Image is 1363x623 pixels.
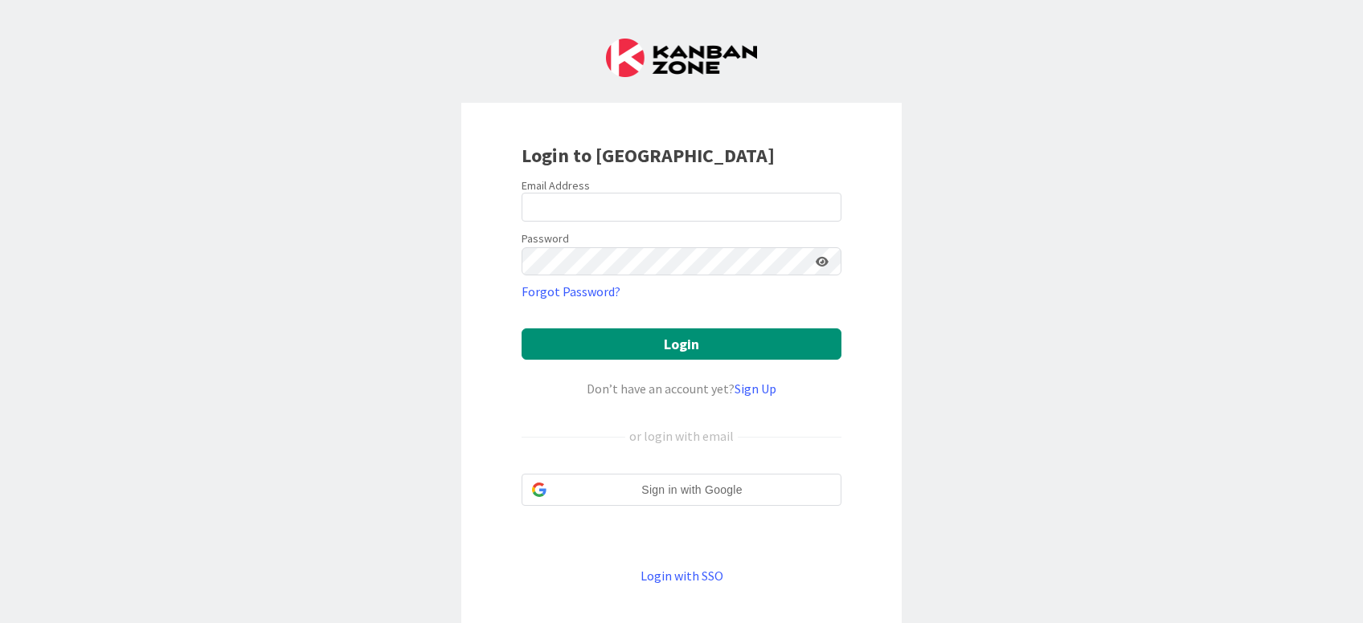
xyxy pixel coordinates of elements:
[522,504,841,540] div: Sign in with Google. Opens in new tab
[522,379,841,398] div: Don’t have an account yet?
[522,230,569,247] label: Password
[522,178,590,193] label: Email Address
[522,474,841,506] div: Sign in with Google
[522,143,775,168] b: Login to [GEOGRAPHIC_DATA]
[606,39,757,77] img: Kanban Zone
[553,482,831,499] span: Sign in with Google
[625,426,738,446] div: or login with email
[735,381,776,397] a: Sign Up
[522,328,841,360] button: Login
[514,504,849,540] iframe: Sign in with Google Button
[641,568,723,584] a: Login with SSO
[522,282,620,301] a: Forgot Password?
